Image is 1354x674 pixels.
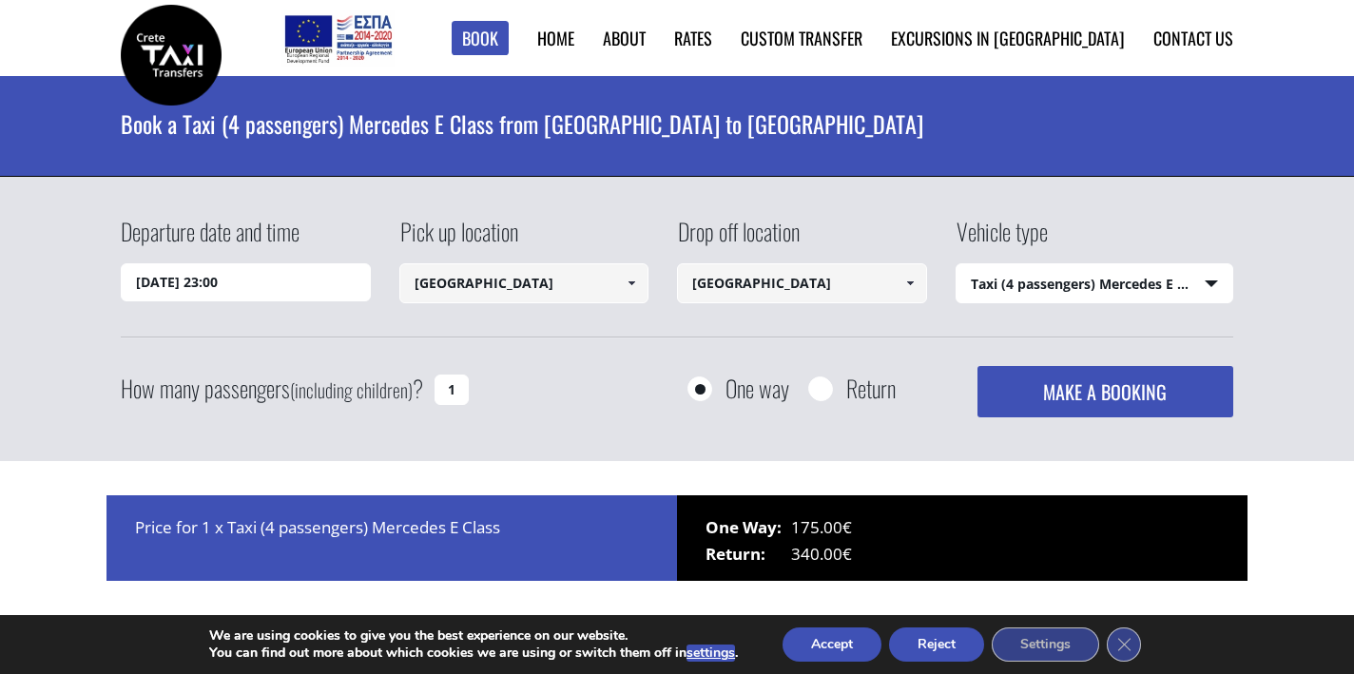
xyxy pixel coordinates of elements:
button: Settings [992,627,1099,662]
a: Book [452,21,509,56]
h1: Book a Taxi (4 passengers) Mercedes E Class from [GEOGRAPHIC_DATA] to [GEOGRAPHIC_DATA] [121,76,1233,171]
a: Show All Items [616,263,648,303]
button: Accept [783,627,881,662]
a: Show All Items [894,263,925,303]
img: e-bannersEUERDF180X90.jpg [281,10,395,67]
label: How many passengers ? [121,366,423,413]
a: Rates [674,26,712,50]
button: settings [687,645,735,662]
label: One way [725,376,789,400]
a: Contact us [1153,26,1233,50]
label: Vehicle type [956,215,1048,263]
label: Drop off location [677,215,800,263]
div: 175.00€ 340.00€ [677,495,1248,581]
label: Return [846,376,896,400]
div: Price for 1 x Taxi (4 passengers) Mercedes E Class [106,495,677,581]
a: Home [537,26,574,50]
label: Departure date and time [121,215,300,263]
p: You can find out more about which cookies we are using or switch them off in . [209,645,738,662]
span: Taxi (4 passengers) Mercedes E Class [957,264,1233,304]
button: MAKE A BOOKING [977,366,1233,417]
a: Crete Taxi Transfers | Book a Taxi transfer from Heraklion city to Chania city | Crete Taxi Trans... [121,43,222,63]
small: (including children) [290,376,413,404]
p: We are using cookies to give you the best experience on our website. [209,627,738,645]
button: Close GDPR Cookie Banner [1107,627,1141,662]
span: Return: [706,541,791,568]
span: One Way: [706,514,791,541]
img: Crete Taxi Transfers | Book a Taxi transfer from Heraklion city to Chania city | Crete Taxi Trans... [121,5,222,106]
label: Pick up location [399,215,518,263]
input: Select pickup location [399,263,649,303]
button: Reject [889,627,984,662]
input: Select drop-off location [677,263,927,303]
a: About [603,26,646,50]
a: Excursions in [GEOGRAPHIC_DATA] [891,26,1125,50]
a: Custom Transfer [741,26,862,50]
